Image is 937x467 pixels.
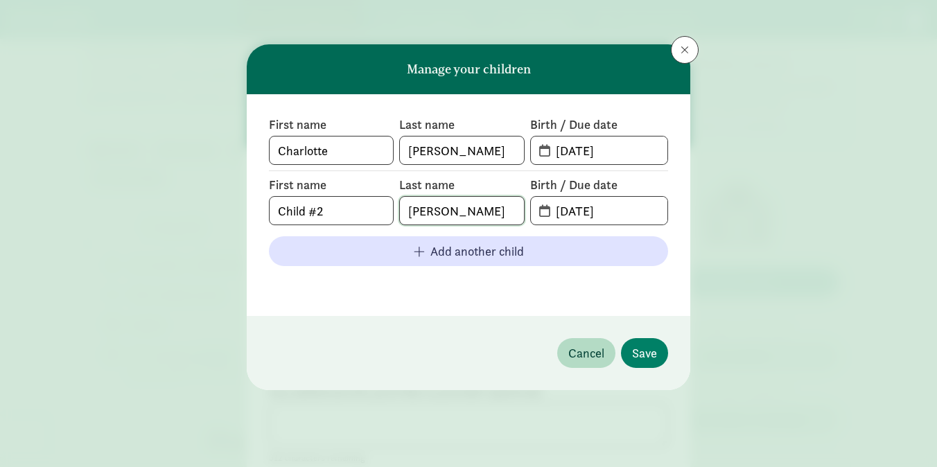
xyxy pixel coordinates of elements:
[269,177,394,193] label: First name
[530,177,668,193] label: Birth / Due date
[557,338,615,368] button: Cancel
[530,116,668,133] label: Birth / Due date
[621,338,668,368] button: Save
[399,116,524,133] label: Last name
[568,344,604,362] span: Cancel
[269,116,394,133] label: First name
[407,62,531,76] h6: Manage your children
[548,136,667,164] input: MM-DD-YYYY
[399,177,524,193] label: Last name
[269,236,668,266] button: Add another child
[632,344,657,362] span: Save
[430,242,524,261] span: Add another child
[548,197,667,224] input: MM-DD-YYYY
